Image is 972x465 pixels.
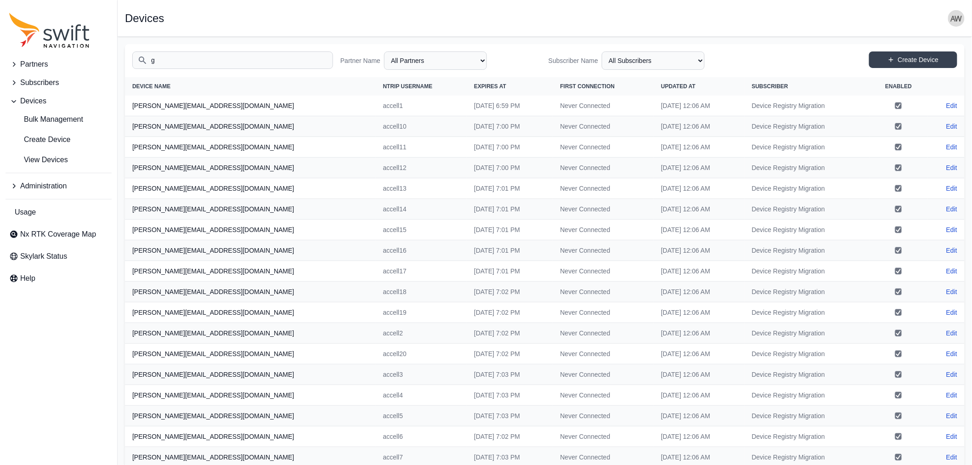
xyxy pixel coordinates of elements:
[654,282,744,302] td: [DATE] 12:06 AM
[20,77,59,88] span: Subscribers
[946,329,957,338] a: Edit
[946,453,957,462] a: Edit
[376,426,467,447] td: accell6
[654,364,744,385] td: [DATE] 12:06 AM
[654,323,744,344] td: [DATE] 12:06 AM
[745,406,870,426] td: Device Registry Migration
[654,344,744,364] td: [DATE] 12:06 AM
[654,302,744,323] td: [DATE] 12:06 AM
[745,282,870,302] td: Device Registry Migration
[553,137,654,158] td: Never Connected
[553,302,654,323] td: Never Connected
[6,225,112,244] a: Nx RTK Coverage Map
[745,323,870,344] td: Device Registry Migration
[745,426,870,447] td: Device Registry Migration
[125,137,376,158] th: [PERSON_NAME][EMAIL_ADDRESS][DOMAIN_NAME]
[9,114,83,125] span: Bulk Management
[946,246,957,255] a: Edit
[125,344,376,364] th: [PERSON_NAME][EMAIL_ADDRESS][DOMAIN_NAME]
[125,261,376,282] th: [PERSON_NAME][EMAIL_ADDRESS][DOMAIN_NAME]
[376,302,467,323] td: accell19
[125,178,376,199] th: [PERSON_NAME][EMAIL_ADDRESS][DOMAIN_NAME]
[474,83,506,90] span: Expires At
[870,77,928,96] th: Enabled
[467,178,553,199] td: [DATE] 7:01 PM
[6,203,112,221] a: Usage
[376,178,467,199] td: accell13
[125,13,164,24] h1: Devices
[946,101,957,110] a: Edit
[946,349,957,358] a: Edit
[946,432,957,441] a: Edit
[376,282,467,302] td: accell18
[467,385,553,406] td: [DATE] 7:03 PM
[745,158,870,178] td: Device Registry Migration
[745,385,870,406] td: Device Registry Migration
[553,96,654,116] td: Never Connected
[376,364,467,385] td: accell3
[467,199,553,220] td: [DATE] 7:01 PM
[548,56,598,65] label: Subscriber Name
[376,199,467,220] td: accell14
[467,240,553,261] td: [DATE] 7:01 PM
[654,220,744,240] td: [DATE] 12:06 AM
[20,181,67,192] span: Administration
[553,199,654,220] td: Never Connected
[946,142,957,152] a: Edit
[9,134,70,145] span: Create Device
[467,96,553,116] td: [DATE] 6:59 PM
[6,92,112,110] button: Devices
[125,426,376,447] th: [PERSON_NAME][EMAIL_ADDRESS][DOMAIN_NAME]
[125,323,376,344] th: [PERSON_NAME][EMAIL_ADDRESS][DOMAIN_NAME]
[560,83,615,90] span: First Connection
[376,220,467,240] td: accell15
[946,370,957,379] a: Edit
[467,406,553,426] td: [DATE] 7:03 PM
[20,273,35,284] span: Help
[745,116,870,137] td: Device Registry Migration
[125,364,376,385] th: [PERSON_NAME][EMAIL_ADDRESS][DOMAIN_NAME]
[15,207,36,218] span: Usage
[745,220,870,240] td: Device Registry Migration
[125,96,376,116] th: [PERSON_NAME][EMAIL_ADDRESS][DOMAIN_NAME]
[467,364,553,385] td: [DATE] 7:03 PM
[376,385,467,406] td: accell4
[125,199,376,220] th: [PERSON_NAME][EMAIL_ADDRESS][DOMAIN_NAME]
[376,137,467,158] td: accell11
[745,302,870,323] td: Device Registry Migration
[467,282,553,302] td: [DATE] 7:02 PM
[654,385,744,406] td: [DATE] 12:06 AM
[376,323,467,344] td: accell2
[745,178,870,199] td: Device Registry Migration
[946,287,957,296] a: Edit
[654,116,744,137] td: [DATE] 12:06 AM
[376,158,467,178] td: accell12
[602,51,705,70] select: Subscriber
[654,96,744,116] td: [DATE] 12:06 AM
[654,261,744,282] td: [DATE] 12:06 AM
[467,158,553,178] td: [DATE] 7:00 PM
[340,56,380,65] label: Partner Name
[467,220,553,240] td: [DATE] 7:01 PM
[467,116,553,137] td: [DATE] 7:00 PM
[553,406,654,426] td: Never Connected
[946,163,957,172] a: Edit
[553,116,654,137] td: Never Connected
[745,137,870,158] td: Device Registry Migration
[654,158,744,178] td: [DATE] 12:06 AM
[376,116,467,137] td: accell10
[376,406,467,426] td: accell5
[125,282,376,302] th: [PERSON_NAME][EMAIL_ADDRESS][DOMAIN_NAME]
[20,96,46,107] span: Devices
[6,55,112,74] button: Partners
[946,122,957,131] a: Edit
[553,385,654,406] td: Never Connected
[553,323,654,344] td: Never Connected
[125,302,376,323] th: [PERSON_NAME][EMAIL_ADDRESS][DOMAIN_NAME]
[745,344,870,364] td: Device Registry Migration
[946,391,957,400] a: Edit
[376,96,467,116] td: accell1
[553,220,654,240] td: Never Connected
[9,154,68,165] span: View Devices
[467,302,553,323] td: [DATE] 7:02 PM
